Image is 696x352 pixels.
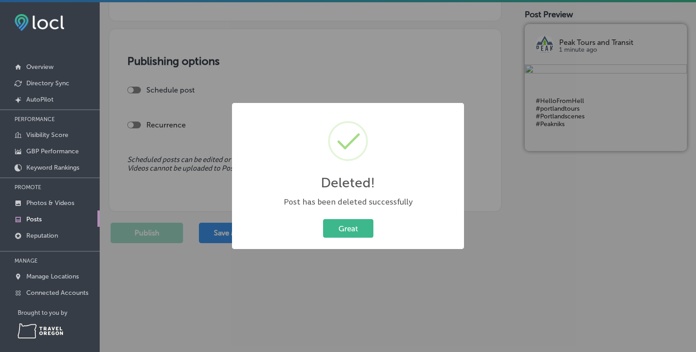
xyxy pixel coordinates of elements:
p: AutoPilot [26,96,53,103]
p: Reputation [26,232,58,240]
p: Visibility Score [26,131,68,139]
p: Overview [26,63,53,71]
p: Keyword Rankings [26,164,79,171]
p: GBP Performance [26,147,79,155]
p: Directory Sync [26,79,69,87]
button: Great [323,219,373,238]
p: Brought to you by [18,309,100,316]
img: fda3e92497d09a02dc62c9cd864e3231.png [14,14,64,31]
h2: Deleted! [321,175,375,191]
p: Connected Accounts [26,289,88,297]
p: Photos & Videos [26,199,74,207]
p: Posts [26,215,42,223]
p: Manage Locations [26,273,79,280]
div: Post has been deleted successfully [241,196,455,208]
